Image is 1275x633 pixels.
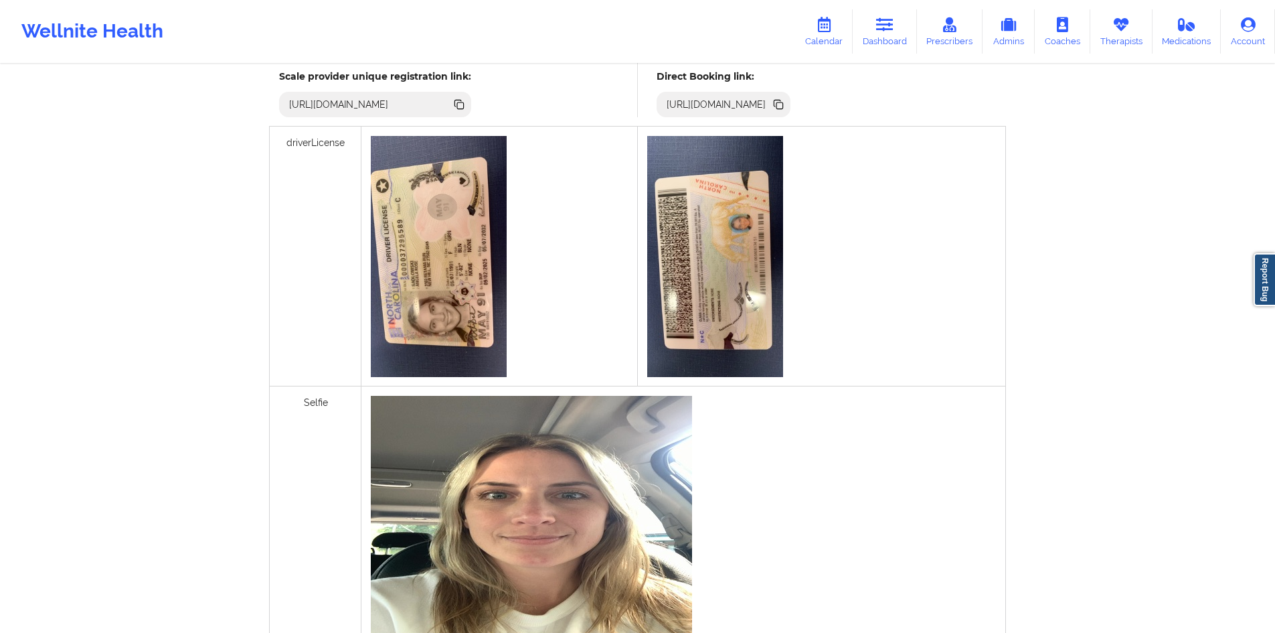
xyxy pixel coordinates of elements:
a: Therapists [1090,9,1153,54]
h5: Direct Booking link: [657,70,791,82]
a: Admins [983,9,1035,54]
div: [URL][DOMAIN_NAME] [284,98,394,111]
a: Medications [1153,9,1221,54]
a: Calendar [795,9,853,54]
a: Prescribers [917,9,983,54]
div: driverLicense [270,127,361,386]
div: [URL][DOMAIN_NAME] [661,98,772,111]
img: fd7bdc32-56fb-4b8e-b604-46bb505b3245_d50462f8-33e8-4d7f-b6c1-9d01ed2209ebIMG_0842.jpeg [371,136,507,377]
a: Coaches [1035,9,1090,54]
h5: Scale provider unique registration link: [279,70,471,82]
img: e648ec2d-7fc7-4781-b096-f27f34b44323_e52b5142-ef4b-4f22-a82e-ba9ff3af4a90IMG_0843.jpeg [647,136,783,377]
a: Account [1221,9,1275,54]
a: Report Bug [1254,253,1275,306]
a: Dashboard [853,9,917,54]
